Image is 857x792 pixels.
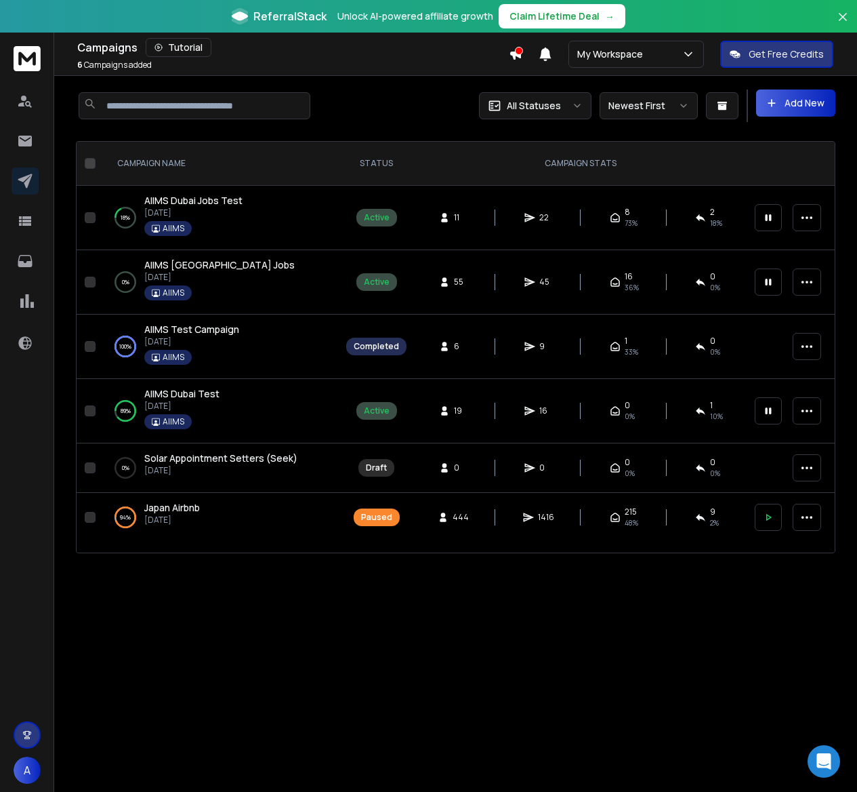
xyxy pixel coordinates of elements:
[14,757,41,784] button: A
[625,411,635,422] span: 0%
[625,207,630,218] span: 8
[354,341,399,352] div: Completed
[101,443,338,493] td: 0%Solar Appointment Setters (Seek)[DATE]
[710,411,723,422] span: 10 %
[710,282,720,293] span: 0 %
[625,282,639,293] span: 36 %
[119,340,131,353] p: 100 %
[144,387,220,400] span: AIIMS Dubai Test
[144,452,297,465] a: Solar Appointment Setters (Seek)
[710,468,720,479] span: 0%
[710,207,715,218] span: 2
[77,59,83,71] span: 6
[539,462,553,473] span: 0
[120,511,131,524] p: 94 %
[454,341,467,352] span: 6
[415,142,747,186] th: CAMPAIGN STATS
[122,275,129,289] p: 0 %
[144,465,297,476] p: [DATE]
[144,401,220,412] p: [DATE]
[364,212,390,223] div: Active
[454,277,467,288] span: 55
[77,38,509,57] div: Campaigns
[361,512,392,523] div: Paused
[101,186,338,250] td: 18%AIIMS Dubai Jobs Test[DATE]AIIMS
[625,271,633,282] span: 16
[625,346,638,357] span: 33 %
[625,336,627,346] span: 1
[364,277,390,288] div: Active
[710,271,715,282] span: 0
[625,457,630,468] span: 0
[144,501,200,515] a: Japan Airbnb
[337,9,493,23] p: Unlock AI-powered affiliate growth
[539,212,553,223] span: 22
[600,92,698,119] button: Newest First
[756,90,835,117] button: Add New
[625,218,637,229] span: 73 %
[710,517,719,528] span: 2 %
[625,507,637,517] span: 215
[749,47,824,61] p: Get Free Credits
[122,461,129,475] p: 0 %
[101,379,338,443] td: 89%AIIMS Dubai Test[DATE]AIIMS
[710,400,713,411] span: 1
[144,452,297,464] span: Solar Appointment Setters (Seek)
[338,142,415,186] th: STATUS
[605,9,614,23] span: →
[808,745,840,778] div: Open Intercom Messenger
[366,462,387,473] div: Draft
[710,336,715,346] span: 0
[146,38,211,57] button: Tutorial
[163,352,184,363] p: AIIMS
[625,400,630,411] span: 0
[163,288,184,298] p: AIIMS
[101,250,338,315] td: 0%AIIMS [GEOGRAPHIC_DATA] Jobs[DATE]AIIMS
[253,8,327,24] span: ReferralStack
[101,493,338,542] td: 94%Japan Airbnb[DATE]
[539,405,553,416] span: 16
[507,99,561,113] p: All Statuses
[144,194,243,207] a: AIIMS Dubai Jobs Test
[710,346,720,357] span: 0 %
[538,512,554,523] span: 1416
[144,387,220,401] a: AIIMS Dubai Test
[453,512,469,523] span: 444
[144,336,239,347] p: [DATE]
[710,457,715,468] span: 0
[163,223,184,234] p: AIIMS
[163,416,184,427] p: AIIMS
[144,207,243,218] p: [DATE]
[577,47,648,61] p: My Workspace
[144,323,239,336] a: AIIMS Test Campaign
[539,277,553,288] span: 45
[454,212,467,223] span: 11
[101,315,338,379] td: 100%AIIMS Test Campaign[DATE]AIIMS
[144,515,200,526] p: [DATE]
[101,142,338,186] th: CAMPAIGN NAME
[499,4,625,28] button: Claim Lifetime Deal→
[144,258,295,272] a: AIIMS [GEOGRAPHIC_DATA] Jobs
[121,404,131,418] p: 89 %
[710,218,722,229] span: 18 %
[625,517,638,528] span: 48 %
[144,258,295,271] span: AIIMS [GEOGRAPHIC_DATA] Jobs
[454,462,467,473] span: 0
[121,211,130,224] p: 18 %
[77,60,152,71] p: Campaigns added
[364,405,390,416] div: Active
[710,507,715,517] span: 9
[720,41,833,68] button: Get Free Credits
[454,405,467,416] span: 19
[144,272,295,283] p: [DATE]
[834,8,852,41] button: Close banner
[539,341,553,352] span: 9
[625,468,635,479] span: 0%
